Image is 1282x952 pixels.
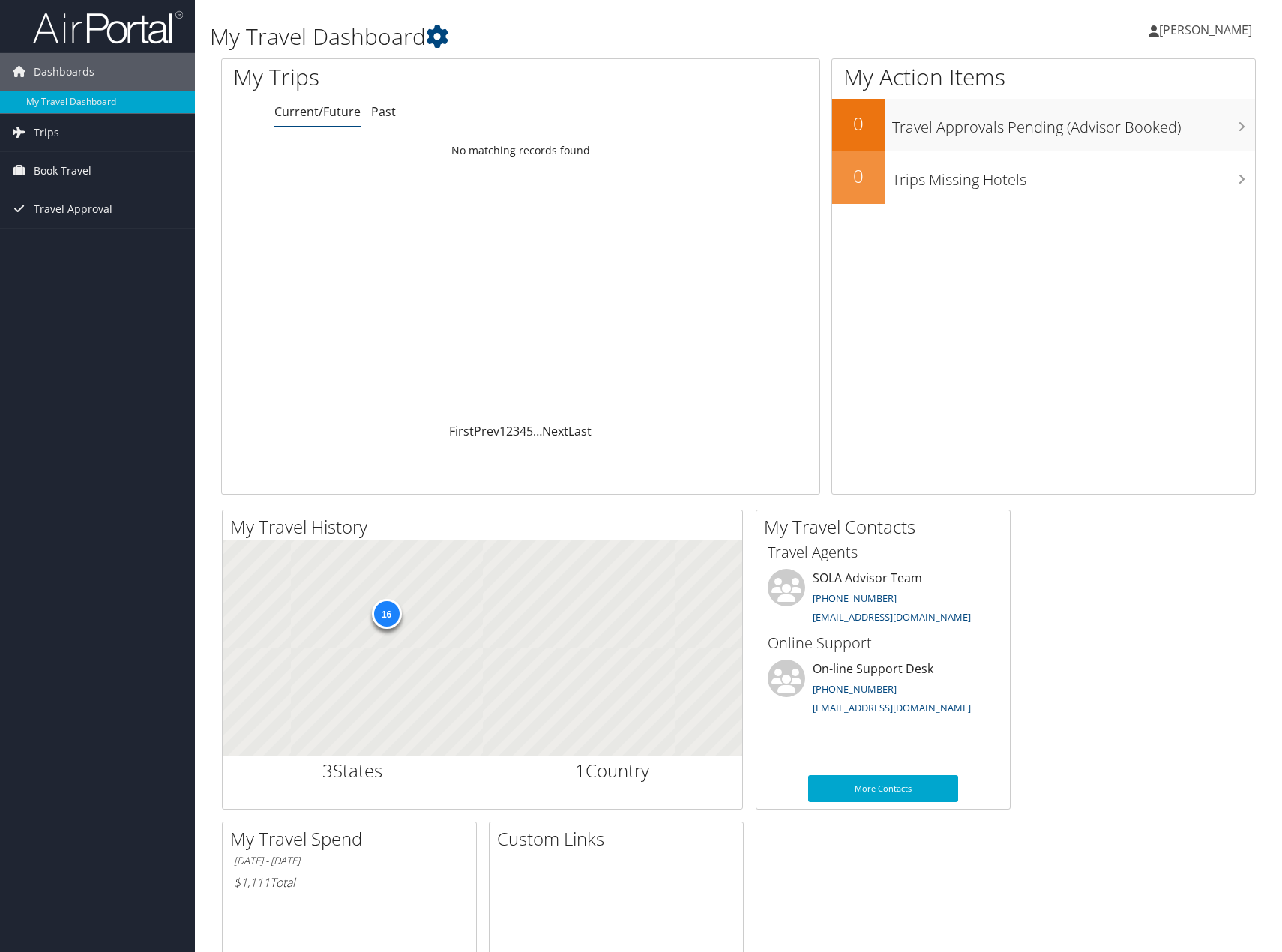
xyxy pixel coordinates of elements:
a: 5 [526,423,533,439]
h6: [DATE] - [DATE] [234,854,465,868]
a: Prev [474,423,499,439]
span: 1 [575,758,586,783]
h2: My Travel History [230,514,742,540]
span: Travel Approval [34,190,112,228]
a: Last [568,423,592,439]
h2: My Travel Contacts [764,514,1010,540]
span: … [533,423,542,439]
div: 16 [371,599,401,629]
a: 2 [506,423,513,439]
h2: 0 [832,163,885,189]
h2: States [234,758,472,783]
a: 4 [520,423,526,439]
a: First [449,423,474,439]
a: [EMAIL_ADDRESS][DOMAIN_NAME] [813,610,971,624]
h2: 0 [832,111,885,136]
a: [PERSON_NAME] [1149,7,1267,52]
span: [PERSON_NAME] [1159,22,1252,38]
h2: My Travel Spend [230,826,476,852]
a: [EMAIL_ADDRESS][DOMAIN_NAME] [813,701,971,714]
h6: Total [234,874,465,891]
li: SOLA Advisor Team [760,569,1006,630]
a: [PHONE_NUMBER] [813,682,897,696]
h2: Country [494,758,732,783]
a: 0Travel Approvals Pending (Advisor Booked) [832,99,1255,151]
td: No matching records found [222,137,819,164]
a: Next [542,423,568,439]
img: airportal-logo.png [33,10,183,45]
h1: My Travel Dashboard [210,21,915,52]
h3: Travel Agents [768,542,999,563]
span: Dashboards [34,53,94,91]
a: 1 [499,423,506,439]
a: Past [371,103,396,120]
h1: My Trips [233,61,559,93]
span: Trips [34,114,59,151]
a: More Contacts [808,775,958,802]
span: Book Travel [34,152,91,190]
h2: Custom Links [497,826,743,852]
a: 0Trips Missing Hotels [832,151,1255,204]
li: On-line Support Desk [760,660,1006,721]
h3: Online Support [768,633,999,654]
a: [PHONE_NUMBER] [813,591,897,605]
h3: Travel Approvals Pending (Advisor Booked) [892,109,1255,138]
h1: My Action Items [832,61,1255,93]
span: $1,111 [234,874,270,891]
a: 3 [513,423,520,439]
span: 3 [322,758,333,783]
h3: Trips Missing Hotels [892,162,1255,190]
a: Current/Future [274,103,361,120]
